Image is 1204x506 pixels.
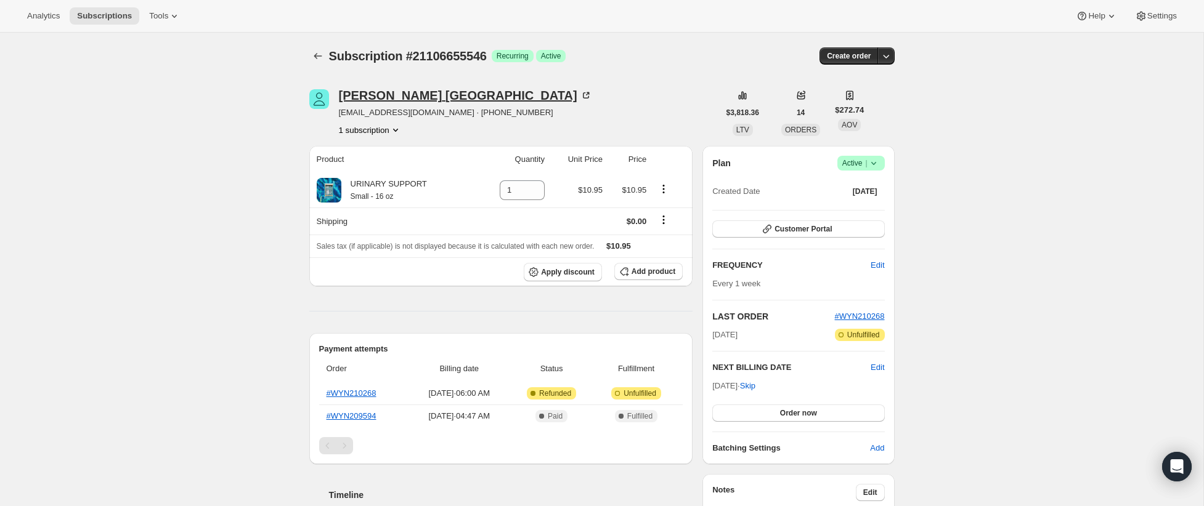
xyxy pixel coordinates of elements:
span: Fulfillment [597,363,675,375]
span: Refunded [539,388,571,398]
h2: Plan [712,157,731,169]
span: Unfulfilled [847,330,880,340]
button: Settings [1128,7,1184,25]
span: Add product [632,267,675,276]
h3: Notes [712,484,856,501]
button: Shipping actions [654,213,673,227]
button: Subscriptions [70,7,139,25]
span: Recurring [497,51,529,61]
span: Sales tax (if applicable) is not displayed because it is calculated with each new order. [317,242,595,251]
span: Billing date [412,363,506,375]
span: Roy Glasgow [309,89,329,109]
button: #WYN210268 [835,310,885,323]
span: $10.95 [622,185,647,195]
span: $10.95 [578,185,603,195]
span: LTV [736,126,749,134]
button: Product actions [339,124,402,136]
h6: Batching Settings [712,442,870,454]
span: Add [870,442,884,454]
h2: FREQUENCY [712,259,871,271]
button: Order now [712,404,884,422]
button: Customer Portal [712,220,884,238]
span: [EMAIL_ADDRESS][DOMAIN_NAME] · [PHONE_NUMBER] [339,106,592,119]
span: Customer Portal [775,224,832,234]
span: Help [1088,11,1105,21]
nav: Pagination [319,437,683,454]
span: Status [513,363,590,375]
h2: Payment attempts [319,343,683,355]
span: [DATE] · [712,381,755,390]
button: 14 [789,104,812,121]
span: ORDERS [785,126,816,134]
h2: LAST ORDER [712,310,834,323]
th: Product [309,146,477,173]
span: Apply discount [541,267,595,277]
button: Product actions [654,182,673,196]
a: #WYN209594 [327,411,376,420]
button: Edit [871,361,884,374]
span: Fulfilled [627,411,653,421]
span: Unfulfilled [624,388,656,398]
span: Active [541,51,561,61]
button: Add product [614,263,683,280]
button: [DATE] [845,183,885,200]
span: | [865,158,867,168]
span: Every 1 week [712,279,760,288]
span: Skip [740,380,755,392]
h2: Timeline [329,489,693,501]
span: $272.74 [835,104,864,116]
span: Active [842,157,880,169]
a: #WYN210268 [835,311,885,321]
th: Price [606,146,650,173]
span: 14 [797,108,805,118]
span: Create order [827,51,871,61]
span: Edit [863,488,877,497]
span: [DATE] [712,329,738,341]
div: URINARY SUPPORT [341,178,427,203]
button: Edit [863,255,892,275]
span: Settings [1147,11,1177,21]
span: $10.95 [606,241,631,251]
img: product img [317,178,341,203]
span: Subscriptions [77,11,132,21]
button: Create order [820,47,878,65]
span: Order now [780,408,817,418]
span: Edit [871,259,884,271]
div: [PERSON_NAME] [GEOGRAPHIC_DATA] [339,89,592,102]
button: Help [1068,7,1125,25]
button: Analytics [20,7,67,25]
span: Analytics [27,11,60,21]
small: Small - 16 oz [351,192,394,201]
span: Paid [548,411,563,421]
span: $0.00 [627,217,647,226]
span: [DATE] [853,187,877,196]
span: [DATE] · 04:47 AM [412,410,506,422]
button: $3,818.36 [719,104,767,121]
th: Shipping [309,207,477,235]
button: Apply discount [524,263,602,281]
button: Tools [142,7,188,25]
th: Unit Price [548,146,606,173]
span: AOV [842,121,857,129]
span: Tools [149,11,168,21]
button: Edit [856,484,885,501]
a: #WYN210268 [327,388,376,398]
button: Add [863,438,892,458]
span: Subscription #21106655546 [329,49,487,63]
h2: NEXT BILLING DATE [712,361,871,374]
th: Order [319,355,409,382]
th: Quantity [476,146,548,173]
div: Open Intercom Messenger [1162,452,1192,481]
button: Skip [733,376,763,396]
span: $3,818.36 [726,108,759,118]
button: Subscriptions [309,47,327,65]
span: Created Date [712,185,760,198]
span: [DATE] · 06:00 AM [412,387,506,400]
